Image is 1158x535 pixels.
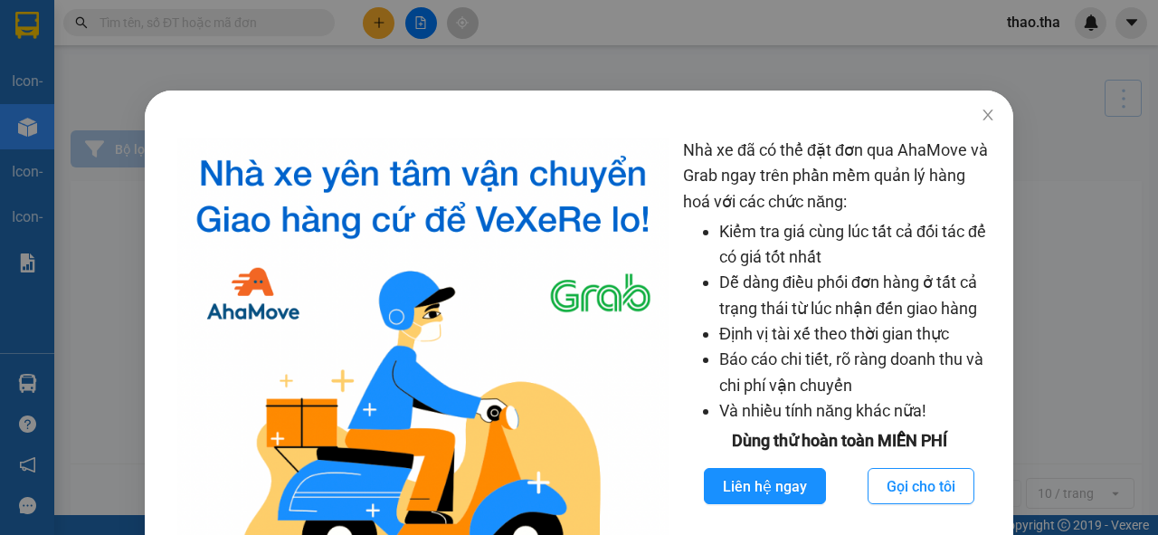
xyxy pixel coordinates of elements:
[723,475,807,498] span: Liên hệ ngay
[887,475,955,498] span: Gọi cho tôi
[704,468,826,504] button: Liên hệ ngay
[719,321,995,347] li: Định vị tài xế theo thời gian thực
[719,398,995,424] li: Và nhiều tính năng khác nữa!
[719,347,995,398] li: Báo cáo chi tiết, rõ ràng doanh thu và chi phí vận chuyển
[963,91,1013,141] button: Close
[719,219,995,271] li: Kiểm tra giá cùng lúc tất cả đối tác để có giá tốt nhất
[868,468,974,504] button: Gọi cho tôi
[981,108,995,122] span: close
[719,270,995,321] li: Dễ dàng điều phối đơn hàng ở tất cả trạng thái từ lúc nhận đến giao hàng
[683,428,995,454] div: Dùng thử hoàn toàn MIỄN PHÍ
